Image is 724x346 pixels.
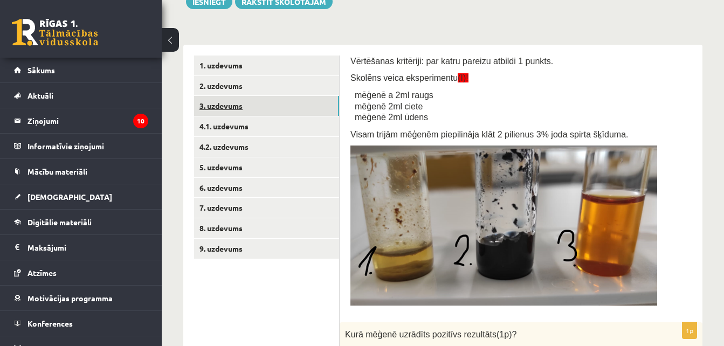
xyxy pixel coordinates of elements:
span: Kurā mēģenē uzrādīts pozitīvs rezultāts(1p)? [345,330,516,339]
a: Aktuāli [14,83,148,108]
legend: Informatīvie ziņojumi [27,134,148,158]
a: 3. uzdevums [194,96,339,116]
a: Konferences [14,311,148,336]
a: Sākums [14,58,148,82]
span: [DEMOGRAPHIC_DATA] [27,192,112,202]
a: Atzīmes [14,260,148,285]
span: mēģenē 2ml ciete [355,102,423,111]
span: Visam trijām mēģenēm piepilināja klāt 2 pilienus 3% joda spirta šķīduma. [350,130,629,139]
a: Motivācijas programma [14,286,148,310]
a: [DEMOGRAPHIC_DATA] [14,184,148,209]
span: Mācību materiāli [27,167,87,176]
a: 7. uzdevums [194,198,339,218]
a: Informatīvie ziņojumi [14,134,148,158]
span: Atzīmes [27,268,57,278]
a: 4.2. uzdevums [194,137,339,157]
a: 8. uzdevums [194,218,339,238]
a: 9. uzdevums [194,239,339,259]
p: 1p [682,322,697,339]
a: 4.1. uzdevums [194,116,339,136]
i: 10 [133,114,148,128]
legend: Maksājumi [27,235,148,260]
span: Skolēns veica eksperimentu [350,73,468,82]
a: 1. uzdevums [194,56,339,75]
a: 6. uzdevums [194,178,339,198]
a: 2. uzdevums [194,76,339,96]
img: A close up of a test tube Description automatically generated [350,146,657,306]
a: Ziņojumi10 [14,108,148,133]
span: Vērtēšanas kritēriji: par katru pareizu atbildi 1 punkts. [350,57,553,66]
span: (I)! [458,73,468,82]
span: mēģenē a 2ml raugs [355,91,433,100]
a: Mācību materiāli [14,159,148,184]
span: Motivācijas programma [27,293,113,303]
legend: Ziņojumi [27,108,148,133]
a: 5. uzdevums [194,157,339,177]
span: Konferences [27,319,73,328]
a: Digitālie materiāli [14,210,148,234]
span: Digitālie materiāli [27,217,92,227]
span: Sākums [27,65,55,75]
a: Rīgas 1. Tālmācības vidusskola [12,19,98,46]
a: Maksājumi [14,235,148,260]
span: Aktuāli [27,91,53,100]
span: mēģenē 2ml ūdens [355,113,428,122]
